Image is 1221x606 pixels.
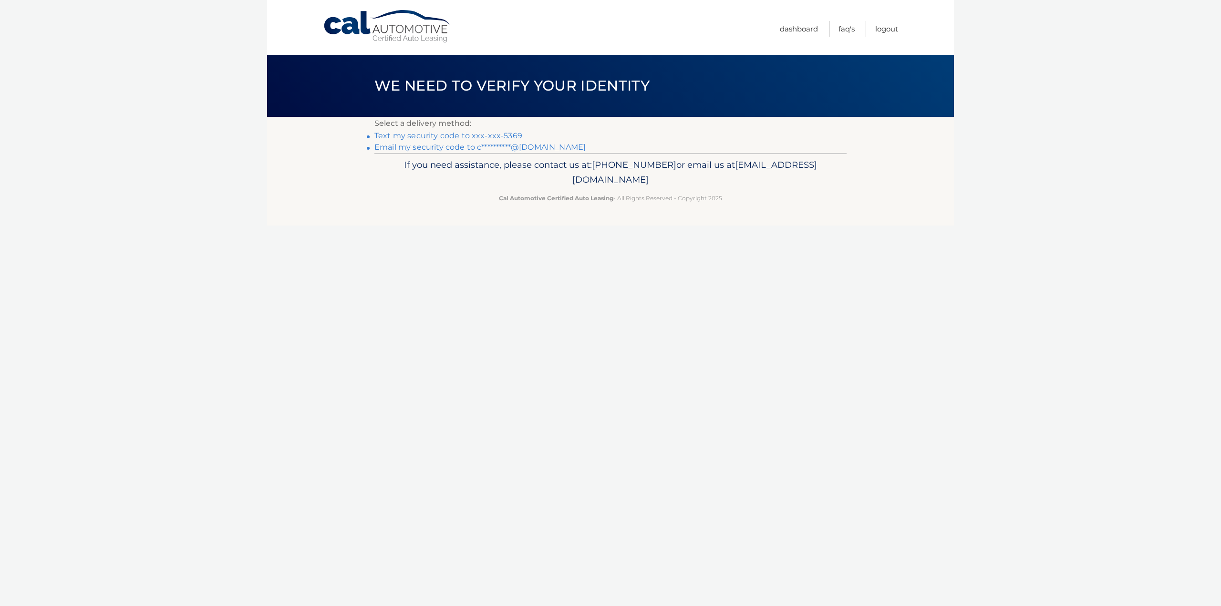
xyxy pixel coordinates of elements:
[381,157,840,188] p: If you need assistance, please contact us at: or email us at
[592,159,676,170] span: [PHONE_NUMBER]
[381,193,840,203] p: - All Rights Reserved - Copyright 2025
[374,77,650,94] span: We need to verify your identity
[323,10,452,43] a: Cal Automotive
[875,21,898,37] a: Logout
[374,117,847,130] p: Select a delivery method:
[780,21,818,37] a: Dashboard
[499,195,613,202] strong: Cal Automotive Certified Auto Leasing
[838,21,855,37] a: FAQ's
[374,131,522,140] a: Text my security code to xxx-xxx-5369
[374,143,586,152] a: Email my security code to c**********@[DOMAIN_NAME]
